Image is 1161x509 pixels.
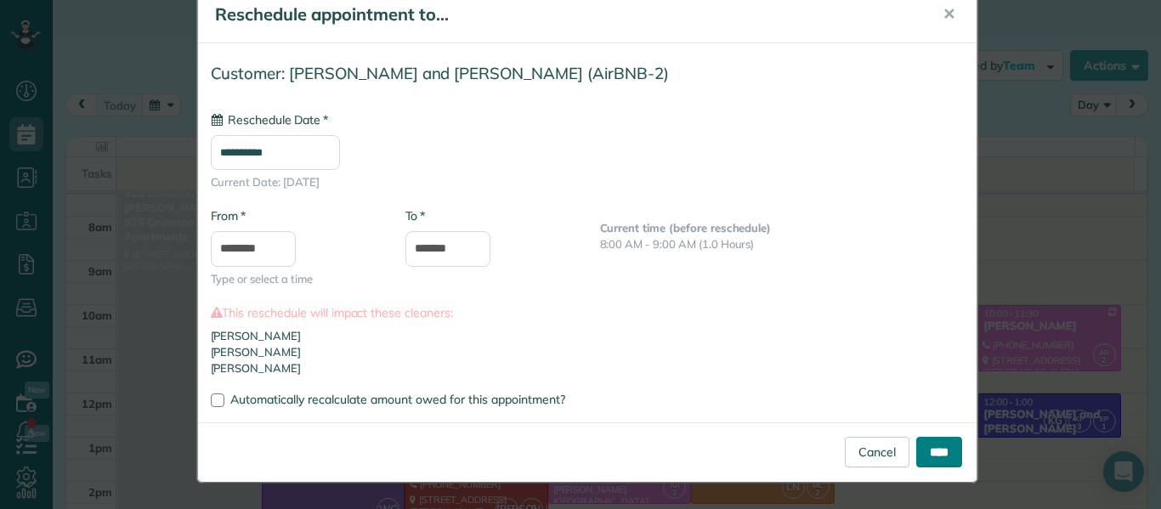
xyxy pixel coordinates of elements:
[600,221,772,235] b: Current time (before reschedule)
[845,437,909,467] a: Cancel
[405,207,425,224] label: To
[211,207,246,224] label: From
[230,392,565,407] span: Automatically recalculate amount owed for this appointment?
[211,328,964,344] li: [PERSON_NAME]
[600,236,964,252] p: 8:00 AM - 9:00 AM (1.0 Hours)
[943,4,955,24] span: ✕
[211,65,964,82] h4: Customer: [PERSON_NAME] and [PERSON_NAME] (AirBNB-2)
[211,360,964,376] li: [PERSON_NAME]
[215,3,919,26] h5: Reschedule appointment to...
[211,344,964,360] li: [PERSON_NAME]
[211,174,964,190] span: Current Date: [DATE]
[211,304,964,321] label: This reschedule will impact these cleaners:
[211,111,328,128] label: Reschedule Date
[211,271,380,287] span: Type or select a time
